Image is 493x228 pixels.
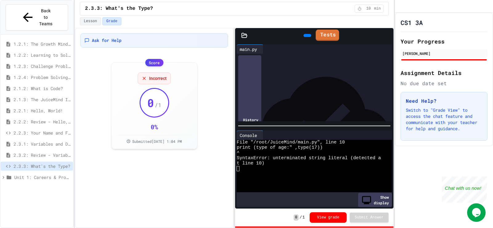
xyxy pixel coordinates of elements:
[467,203,487,222] iframe: chat widget
[374,6,381,11] span: min
[358,193,392,207] div: Show display
[14,96,71,103] span: 2.1.3: The JuiceMind IDE
[147,97,154,109] span: 0
[350,213,389,222] button: Submit Answer
[14,118,71,125] span: 2.2.2: Review - Hello, World!
[14,174,71,180] span: Unit 1: Careers & Professionalism
[80,17,101,25] button: Lesson
[316,30,339,41] a: Tests
[14,52,71,58] span: 1.2.2: Learning to Solve Hard Problems
[300,215,302,220] span: /
[237,155,381,161] span: SyntaxError: unterminated string literal (detected a
[132,139,182,144] span: Submitted [DATE] 1:04 PM
[402,51,486,56] div: [PERSON_NAME]
[237,132,260,139] div: Console
[237,131,263,140] div: Console
[149,75,167,81] span: Incorrect
[355,215,384,220] span: Submit Answer
[14,107,71,114] span: 2.2.1: Hello, World!
[14,41,71,47] span: 1.2.1: The Growth Mindset
[310,212,347,223] button: View grade
[102,17,121,25] button: Grade
[14,130,71,136] span: 2.2.3: Your Name and Favorite Movie
[6,4,68,31] button: Back to Teams
[401,68,487,77] h2: Assignment Details
[145,59,163,66] div: Score
[237,150,239,155] span: ^
[237,145,323,150] span: print (type of age:" ,type(17))
[401,37,487,46] h2: Your Progress
[406,97,482,105] h3: Need Help?
[14,163,71,169] span: 2.3.3: What's the Type?
[401,80,487,87] div: No due date set
[155,101,161,109] span: / 1
[237,44,263,54] div: main.py
[85,5,153,12] span: 2.3.3: What's the Type?
[237,46,260,52] div: main.py
[14,152,71,158] span: 2.3.2: Review - Variables and Data Types
[238,55,261,184] div: History
[237,161,264,166] span: t line 10)
[14,141,71,147] span: 2.3.1: Variables and Data Types
[39,8,53,27] span: Back to Teams
[364,6,373,11] span: 10
[14,85,71,92] span: 2.1.2: What is Code?
[14,63,71,69] span: 1.2.3: Challenge Problem - The Bridge
[14,74,71,81] span: 1.2.4: Problem Solving Practice
[92,37,121,44] span: Ask for Help
[237,140,345,145] span: File "/root/JuiceMind/main.py", line 10
[406,107,482,132] p: Switch to "Grade View" to access the chat feature and communicate with your teacher for help and ...
[294,214,298,221] span: 0
[151,122,158,131] div: 0 %
[442,176,487,203] iframe: chat widget
[303,215,305,220] span: 1
[401,18,423,27] h1: CS1 3A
